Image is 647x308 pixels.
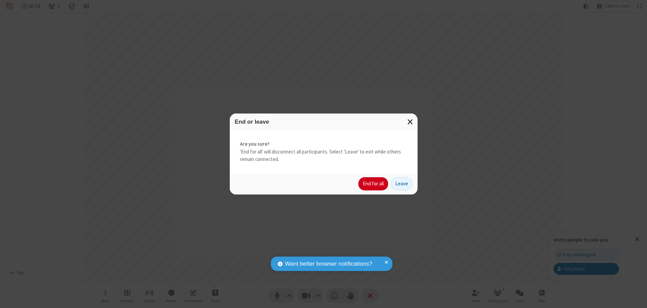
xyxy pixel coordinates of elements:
strong: Are you sure? [240,140,407,148]
div: 'End for all' will disconnect all participants. Select 'Leave' to exit while others remain connec... [230,130,418,173]
button: End for all [358,177,388,191]
h3: End or leave [235,119,412,125]
span: Want better browser notifications? [285,260,372,268]
button: Leave [391,177,412,191]
button: Close modal [403,114,418,130]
